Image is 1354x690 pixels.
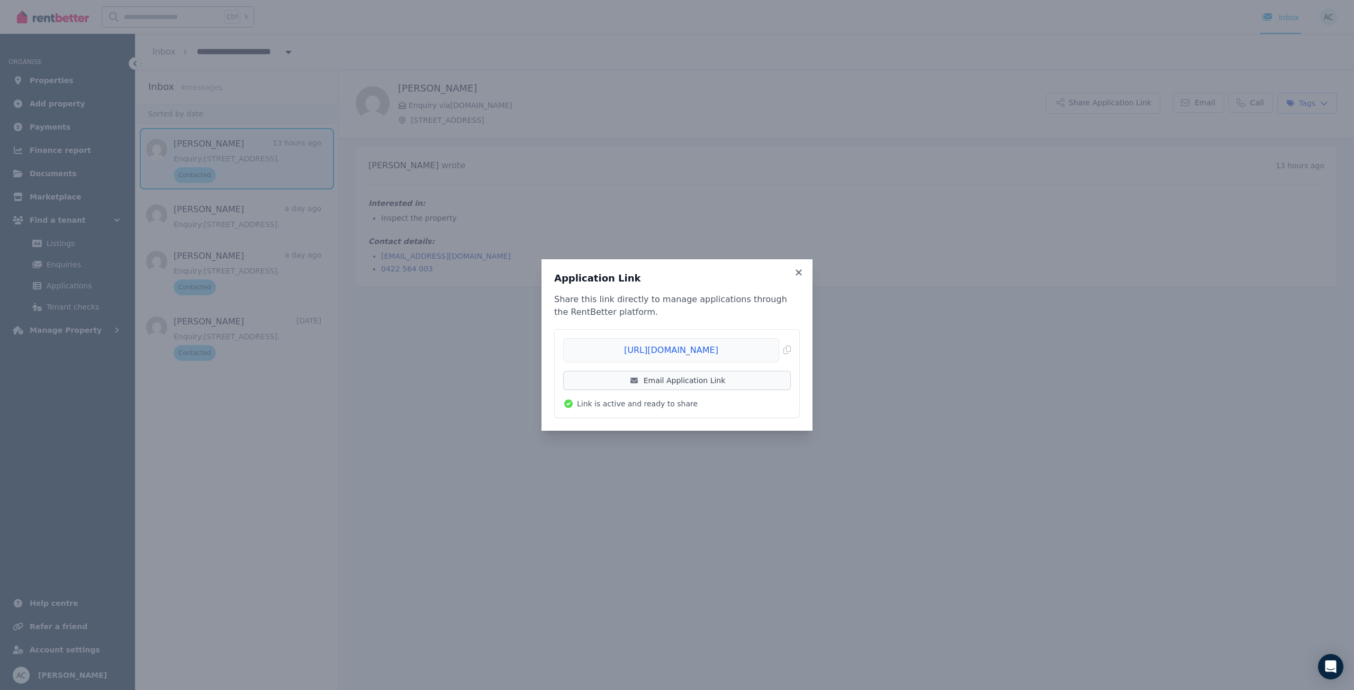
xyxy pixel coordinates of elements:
[563,371,791,390] a: Email Application Link
[554,272,800,285] h3: Application Link
[577,398,698,409] span: Link is active and ready to share
[563,338,791,362] button: [URL][DOMAIN_NAME]
[554,293,800,319] p: Share this link directly to manage applications through the RentBetter platform.
[1318,654,1343,679] div: Open Intercom Messenger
